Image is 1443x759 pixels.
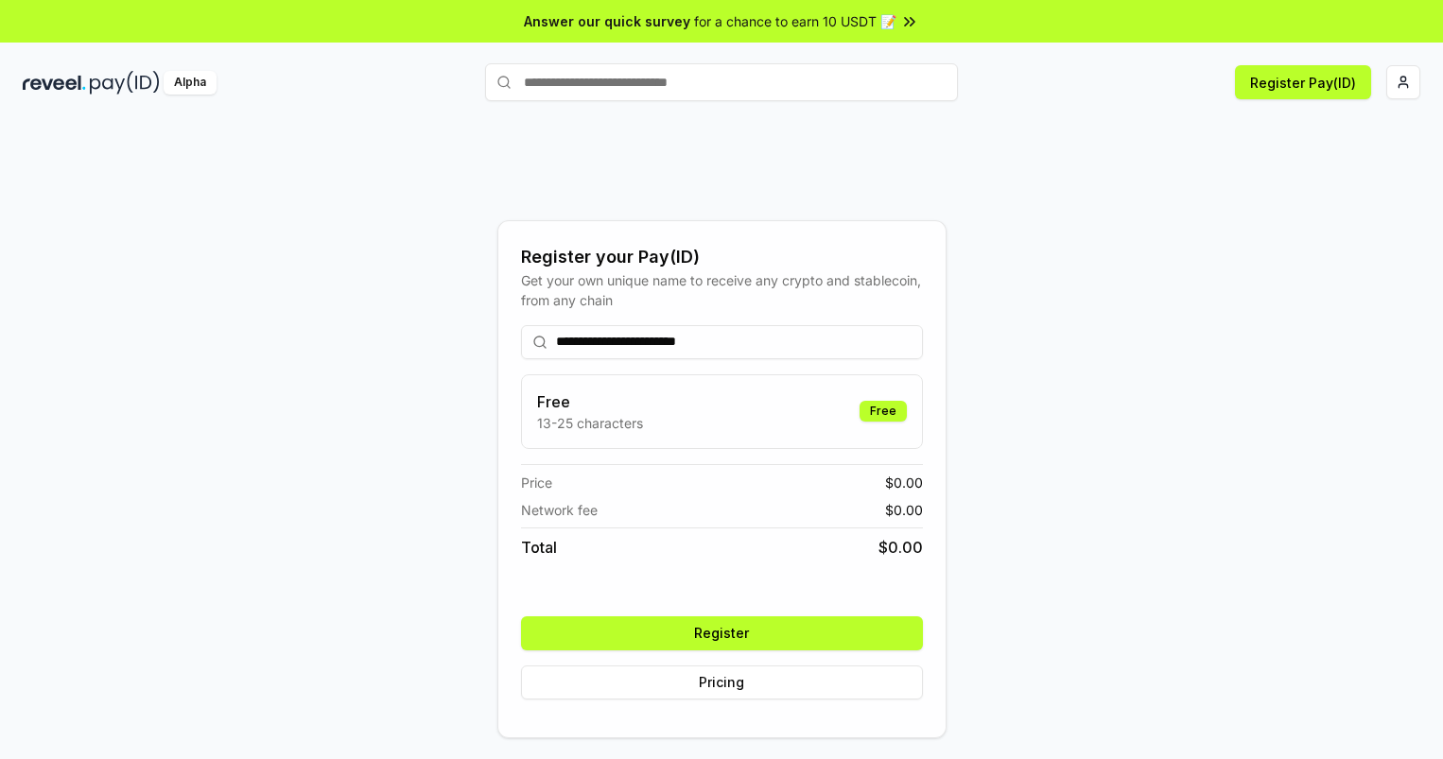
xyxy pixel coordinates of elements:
[521,616,923,650] button: Register
[885,473,923,492] span: $ 0.00
[23,71,86,95] img: reveel_dark
[164,71,217,95] div: Alpha
[860,401,907,422] div: Free
[885,500,923,520] span: $ 0.00
[694,11,896,31] span: for a chance to earn 10 USDT 📝
[1235,65,1371,99] button: Register Pay(ID)
[878,536,923,559] span: $ 0.00
[521,244,923,270] div: Register your Pay(ID)
[524,11,690,31] span: Answer our quick survey
[537,413,643,433] p: 13-25 characters
[521,473,552,492] span: Price
[90,71,160,95] img: pay_id
[521,270,923,310] div: Get your own unique name to receive any crypto and stablecoin, from any chain
[521,536,557,559] span: Total
[537,390,643,413] h3: Free
[521,665,923,699] button: Pricing
[521,500,598,520] span: Network fee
